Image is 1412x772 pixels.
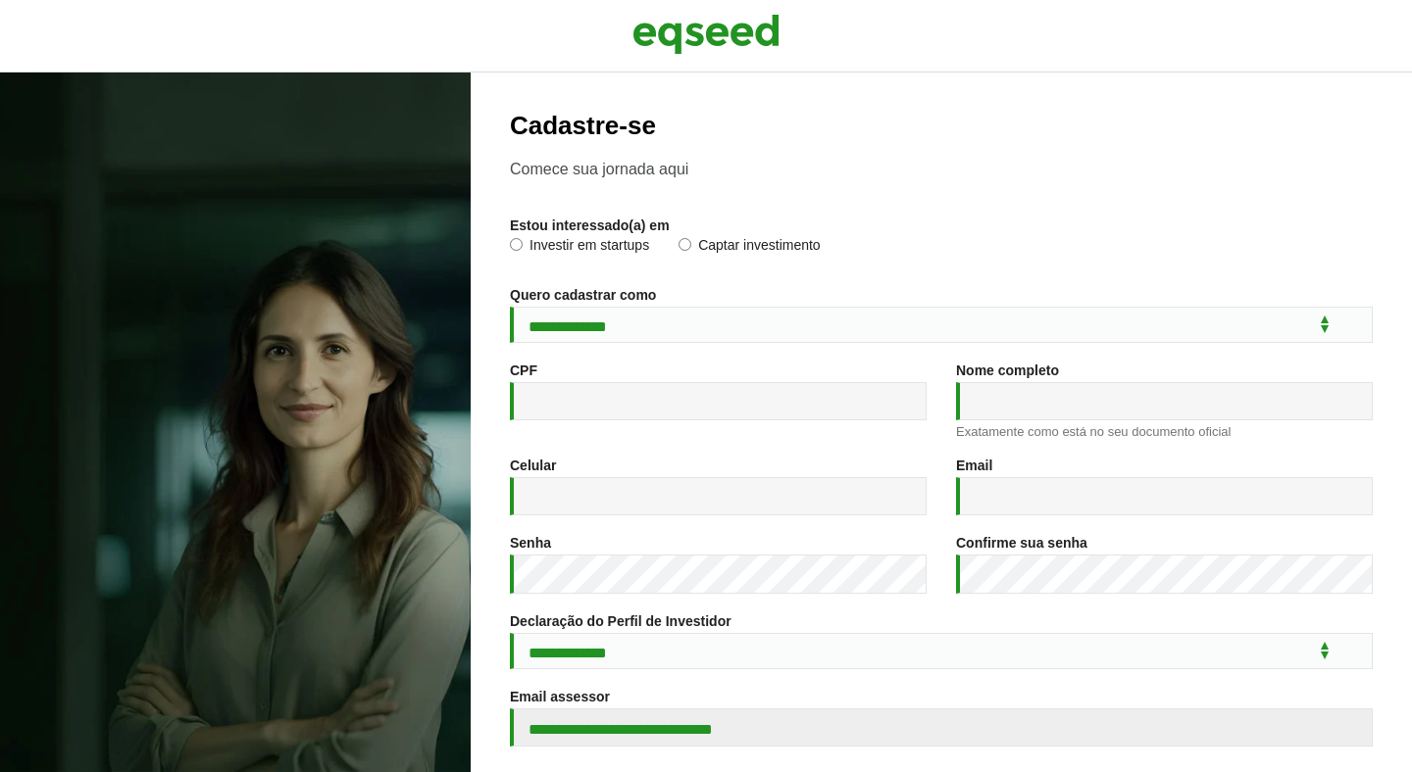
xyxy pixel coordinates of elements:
label: Nome completo [956,363,1059,377]
label: Estou interessado(a) em [510,218,670,232]
label: Captar investimento [679,238,821,258]
label: Quero cadastrar como [510,288,656,302]
label: Declaração do Perfil de Investidor [510,614,731,628]
label: Confirme sua senha [956,536,1087,550]
input: Investir em startups [510,238,523,251]
h2: Cadastre-se [510,112,1373,140]
label: Investir em startups [510,238,649,258]
label: CPF [510,363,537,377]
p: Comece sua jornada aqui [510,160,1373,178]
div: Exatamente como está no seu documento oficial [956,425,1373,438]
label: Email assessor [510,690,610,703]
input: Captar investimento [679,238,691,251]
img: EqSeed Logo [632,10,780,59]
label: Senha [510,536,551,550]
label: Celular [510,458,556,472]
label: Email [956,458,992,472]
